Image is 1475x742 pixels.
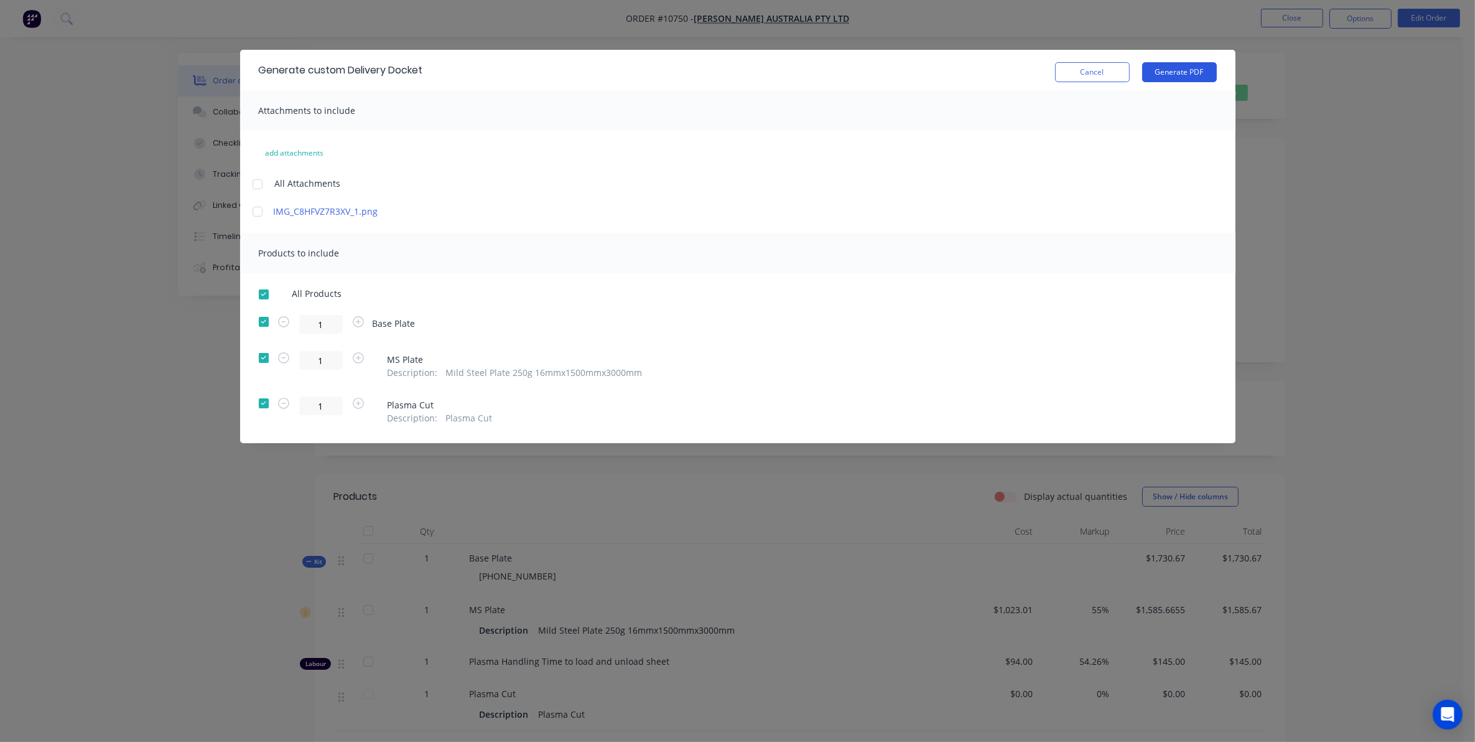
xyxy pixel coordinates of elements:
span: MS Plate [388,353,643,366]
span: Base Plate [373,317,416,330]
span: All Products [292,287,350,300]
div: Open Intercom Messenger [1433,700,1463,730]
span: All Attachments [275,177,341,190]
button: add attachments [253,143,337,163]
span: Plasma Cut [388,398,493,411]
span: Description : [388,411,438,425]
div: Generate custom Delivery Docket [259,63,423,78]
span: Products to include [259,247,340,259]
span: Description : [388,366,438,379]
button: Generate PDF [1142,62,1217,82]
span: Plasma Cut [445,411,492,425]
button: Cancel [1055,62,1130,82]
a: IMG_C8HFVZ7R3XV_1.png [274,205,491,218]
span: Attachments to include [259,105,356,116]
span: Mild Steel Plate 250g 16mmx1500mmx3000mm [445,366,642,379]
